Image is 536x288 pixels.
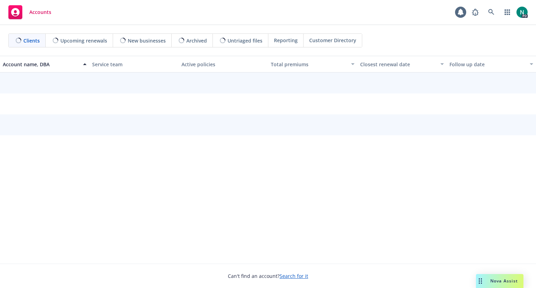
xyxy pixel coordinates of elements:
div: Account name, DBA [3,61,79,68]
a: Report a Bug [468,5,482,19]
a: Accounts [6,2,54,22]
button: Active policies [179,56,268,73]
span: Can't find an account? [228,272,308,280]
div: Active policies [181,61,265,68]
button: Service team [89,56,179,73]
a: Search [484,5,498,19]
img: photo [516,7,528,18]
button: Closest renewal date [357,56,447,73]
span: New businesses [128,37,166,44]
span: Upcoming renewals [60,37,107,44]
div: Follow up date [449,61,526,68]
span: Untriaged files [228,37,262,44]
button: Total premiums [268,56,357,73]
span: Customer Directory [309,37,356,44]
button: Follow up date [447,56,536,73]
span: Reporting [274,37,298,44]
a: Switch app [500,5,514,19]
span: Accounts [29,9,51,15]
button: Nova Assist [476,274,523,288]
div: Service team [92,61,176,68]
div: Drag to move [476,274,485,288]
div: Closest renewal date [360,61,436,68]
span: Archived [186,37,207,44]
div: Total premiums [271,61,347,68]
span: Clients [23,37,40,44]
span: Nova Assist [490,278,518,284]
a: Search for it [280,273,308,279]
